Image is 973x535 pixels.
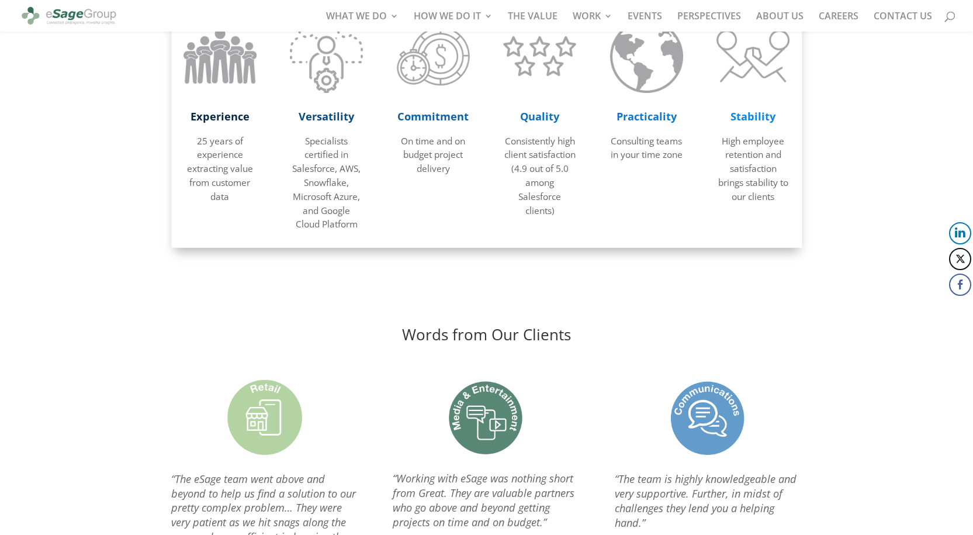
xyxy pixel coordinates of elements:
em: “Working with eSage was nothing short from Great. They are valuable partners who go above and bey... [393,471,574,529]
a: CAREERS [819,12,858,32]
button: Twitter Share [949,248,971,270]
a: HOW WE DO IT [414,12,493,32]
button: LinkedIn Share [949,222,971,244]
strong: Quality [520,109,559,123]
em: “The team is highly knowledgeable and very supportive. Further, in midst of challenges they lend ... [615,472,797,529]
button: Facebook Share [949,274,971,296]
strong: Experience [191,109,250,123]
h2: Words from Our Clients [171,327,802,348]
p: Consistently high client satisfaction (4.9 out of 5.0 among Salesforce clients) [503,134,576,218]
strong: Practicality [617,109,677,123]
p: Consulting teams in your time zone [610,134,683,163]
p: Specialists certified in Salesforce, AWS, Snowflake, Microsoft Azure, and Google Cloud Platform [290,134,363,232]
a: CONTACT US [874,12,932,32]
strong: Commitment [397,109,469,123]
a: WHAT WE DO [326,12,399,32]
a: WORK [573,12,612,32]
img: eSage Group [20,2,118,29]
strong: Stability [730,109,775,123]
a: PERSPECTIVES [677,12,741,32]
a: THE VALUE [508,12,558,32]
a: ABOUT US [756,12,804,32]
p: 25 years of experience extracting value from customer data [183,134,257,204]
strong: Versatility [299,109,354,123]
p: On time and on budget project delivery [397,134,470,176]
p: High employee retention and satisfaction brings stability to our clients [716,134,790,204]
a: EVENTS [628,12,662,32]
